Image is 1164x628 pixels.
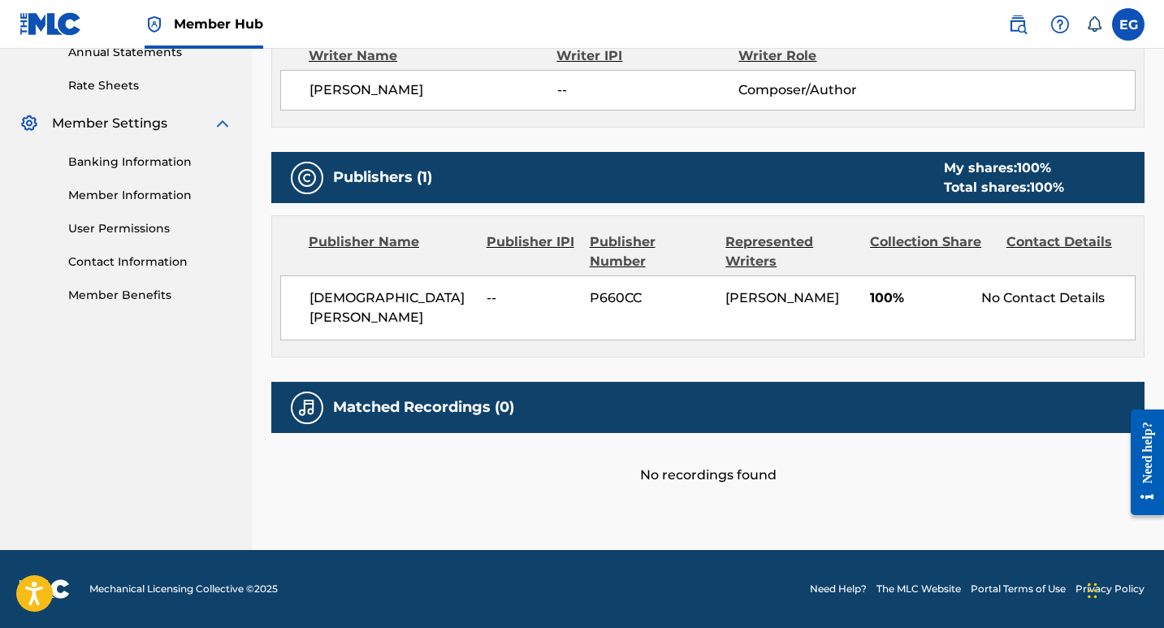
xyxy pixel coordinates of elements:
[89,582,278,596] span: Mechanical Licensing Collective © 2025
[19,12,82,36] img: MLC Logo
[1086,16,1102,32] div: Notifications
[981,288,1135,308] div: No Contact Details
[556,46,738,66] div: Writer IPI
[309,232,474,271] div: Publisher Name
[297,168,317,188] img: Publishers
[19,579,70,599] img: logo
[333,398,514,417] h5: Matched Recordings (0)
[725,232,858,271] div: Represented Writers
[487,232,578,271] div: Publisher IPI
[309,80,557,100] span: [PERSON_NAME]
[1083,550,1164,628] iframe: Chat Widget
[68,253,232,271] a: Contact Information
[1030,180,1064,195] span: 100 %
[590,232,714,271] div: Publisher Number
[309,288,474,327] span: [DEMOGRAPHIC_DATA][PERSON_NAME]
[271,433,1145,485] div: No recordings found
[145,15,164,34] img: Top Rightsholder
[68,220,232,237] a: User Permissions
[557,80,739,100] span: --
[944,158,1064,178] div: My shares:
[810,582,867,596] a: Need Help?
[1002,8,1034,41] a: Public Search
[174,15,263,33] span: Member Hub
[297,398,317,418] img: Matched Recordings
[1008,15,1028,34] img: search
[725,290,839,305] span: [PERSON_NAME]
[876,582,961,596] a: The MLC Website
[68,44,232,61] a: Annual Statements
[944,178,1064,197] div: Total shares:
[68,287,232,304] a: Member Benefits
[213,114,232,133] img: expand
[68,154,232,171] a: Banking Information
[1006,232,1131,271] div: Contact Details
[971,582,1066,596] a: Portal Terms of Use
[1075,582,1145,596] a: Privacy Policy
[487,288,578,308] span: --
[590,288,713,308] span: P660CC
[19,114,39,133] img: Member Settings
[738,80,903,100] span: Composer/Author
[1088,566,1097,615] div: Drag
[1050,15,1070,34] img: help
[309,46,556,66] div: Writer Name
[870,232,994,271] div: Collection Share
[1044,8,1076,41] div: Help
[738,46,904,66] div: Writer Role
[52,114,167,133] span: Member Settings
[870,288,969,308] span: 100%
[1119,397,1164,528] iframe: Resource Center
[1017,160,1051,175] span: 100 %
[68,77,232,94] a: Rate Sheets
[333,168,432,187] h5: Publishers (1)
[1112,8,1145,41] div: User Menu
[68,187,232,204] a: Member Information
